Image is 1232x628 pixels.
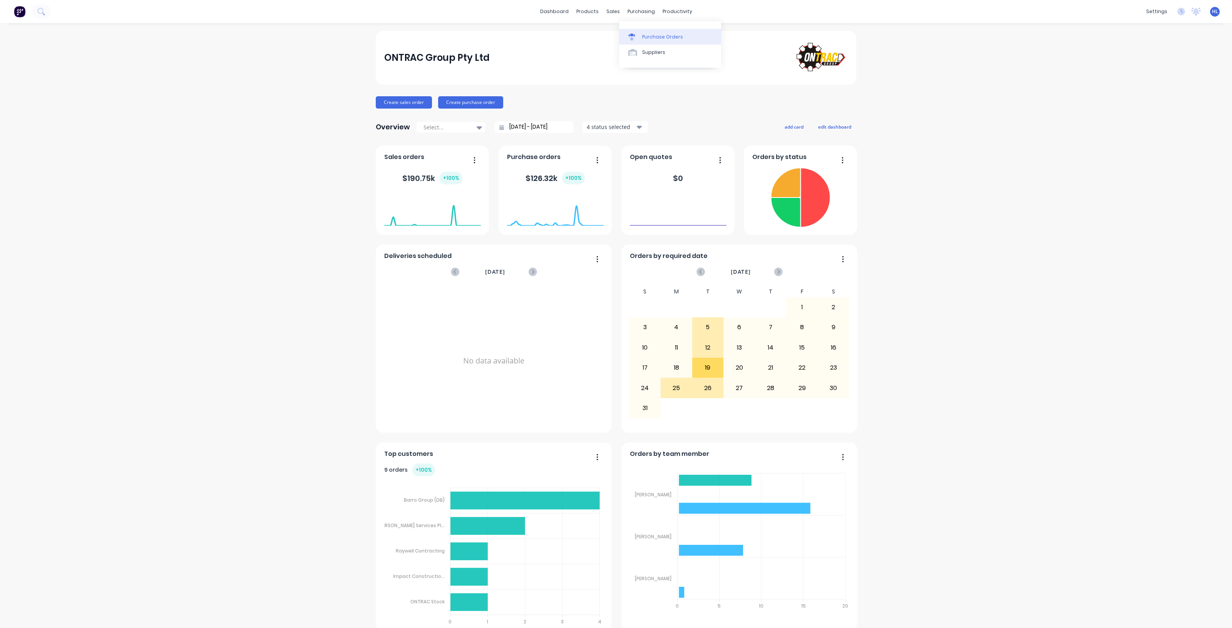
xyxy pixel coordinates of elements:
tspan: 1 [487,618,488,625]
tspan: 10 [759,603,763,609]
div: S [629,286,661,297]
div: $ 126.32k [526,172,585,184]
img: Factory [14,6,25,17]
tspan: ONTRAC Stock [410,598,445,605]
div: F [786,286,818,297]
div: 12 [693,338,723,357]
button: Create sales order [376,96,432,109]
div: sales [603,6,624,17]
span: [DATE] [731,268,751,276]
div: 26 [693,378,723,397]
span: Purchase orders [507,152,561,162]
div: 29 [787,378,817,397]
div: Overview [376,119,410,135]
span: Sales orders [384,152,424,162]
div: 4 status selected [587,123,635,131]
div: W [723,286,755,297]
a: Purchase Orders [619,29,721,44]
div: 9 [818,318,849,337]
tspan: [PERSON_NAME] [635,491,671,497]
div: 17 [630,358,661,377]
tspan: 0 [449,618,452,625]
span: Top customers [384,449,433,459]
div: 8 [787,318,817,337]
tspan: [PERSON_NAME] [635,575,671,582]
div: 9 orders [384,464,435,476]
div: ONTRAC Group Pty Ltd [384,50,490,65]
button: Create purchase order [438,96,503,109]
a: Suppliers [619,45,721,60]
tspan: [PERSON_NAME] [635,533,671,540]
tspan: [PERSON_NAME] Services Pl... [378,522,445,529]
div: 31 [630,399,661,418]
div: 2 [818,298,849,317]
div: settings [1142,6,1171,17]
img: ONTRAC Group Pty Ltd [794,40,848,75]
div: 10 [630,338,661,357]
div: 1 [787,298,817,317]
tspan: 3 [561,618,564,625]
div: 22 [787,358,817,377]
div: 25 [661,378,692,397]
tspan: 20 [842,603,848,609]
div: Suppliers [642,49,665,56]
div: 16 [818,338,849,357]
div: 28 [755,378,786,397]
button: add card [780,122,808,132]
div: 13 [724,338,755,357]
a: dashboard [536,6,572,17]
span: Orders by required date [630,251,708,261]
div: 14 [755,338,786,357]
tspan: Raywell Contracting [396,548,445,554]
div: 24 [630,378,661,397]
span: Orders by team member [630,449,709,459]
tspan: 0 [676,603,679,609]
div: 23 [818,358,849,377]
div: 11 [661,338,692,357]
div: $ 190.75k [402,172,462,184]
div: 20 [724,358,755,377]
div: No data available [384,286,604,435]
div: 4 [661,318,692,337]
tspan: Impact Constructio... [393,573,445,579]
div: + 100 % [562,172,585,184]
div: $ 0 [673,172,683,184]
button: edit dashboard [813,122,856,132]
div: T [755,286,787,297]
span: Orders by status [752,152,807,162]
div: T [692,286,724,297]
div: + 100 % [412,464,435,476]
span: HL [1212,8,1218,15]
div: 7 [755,318,786,337]
div: 30 [818,378,849,397]
div: purchasing [624,6,659,17]
div: 3 [630,318,661,337]
div: 6 [724,318,755,337]
tspan: 4 [598,618,601,625]
div: M [661,286,692,297]
div: S [818,286,849,297]
div: 19 [693,358,723,377]
span: [DATE] [485,268,505,276]
div: 21 [755,358,786,377]
div: Purchase Orders [642,33,683,40]
div: 5 [693,318,723,337]
div: 27 [724,378,755,397]
tspan: 5 [718,603,721,609]
tspan: Barro Group (DB) [404,497,445,503]
div: products [572,6,603,17]
button: 4 status selected [583,121,648,133]
tspan: 15 [801,603,805,609]
div: 15 [787,338,817,357]
tspan: 2 [524,618,526,625]
span: Open quotes [630,152,672,162]
div: 18 [661,358,692,377]
div: productivity [659,6,696,17]
div: + 100 % [440,172,462,184]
